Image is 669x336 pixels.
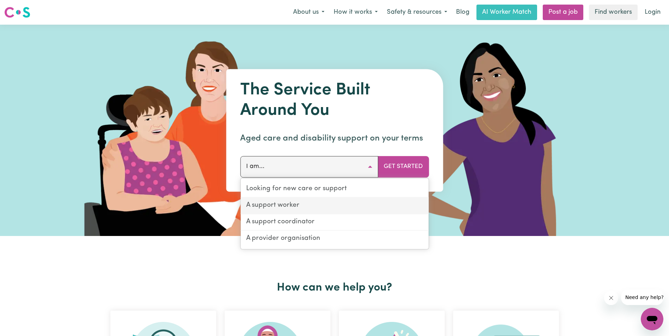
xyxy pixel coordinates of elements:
button: Safety & resources [382,5,452,20]
button: About us [288,5,329,20]
button: Get Started [378,156,429,177]
a: Looking for new care or support [241,181,428,198]
button: I am... [240,156,378,177]
span: Need any help? [4,5,43,11]
a: A support coordinator [241,214,428,231]
a: Blog [452,5,474,20]
div: I am... [240,178,429,249]
iframe: Close message [604,291,618,305]
a: A support worker [241,198,428,214]
p: Aged care and disability support on your terms [240,132,429,145]
a: A provider organisation [241,231,428,247]
a: Careseekers logo [4,4,30,20]
h1: The Service Built Around You [240,80,429,121]
h2: How can we help you? [106,281,563,294]
a: AI Worker Match [476,5,537,20]
iframe: Button to launch messaging window [641,308,663,330]
a: Find workers [589,5,638,20]
button: How it works [329,5,382,20]
a: Post a job [543,5,583,20]
iframe: Message from company [621,290,663,305]
img: Careseekers logo [4,6,30,19]
a: Login [640,5,665,20]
